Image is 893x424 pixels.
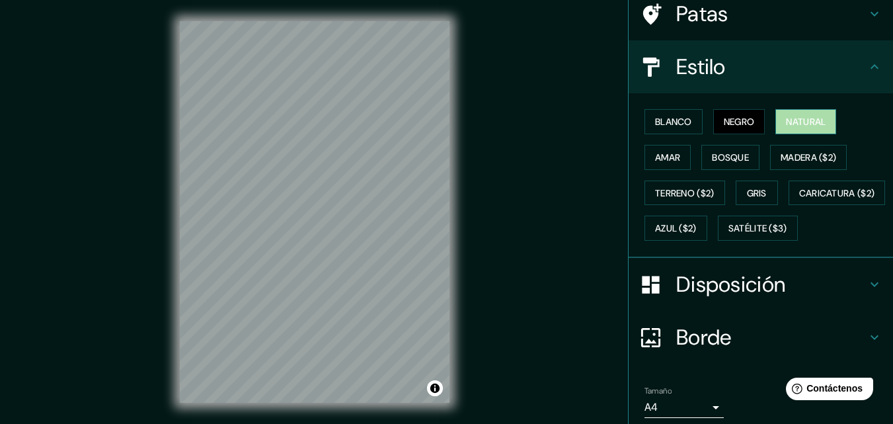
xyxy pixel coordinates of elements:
[799,187,875,199] font: Caricatura ($2)
[655,187,715,199] font: Terreno ($2)
[655,116,692,128] font: Blanco
[775,372,878,409] iframe: Lanzador de widgets de ayuda
[718,216,798,241] button: Satélite ($3)
[644,109,703,134] button: Blanco
[712,151,749,163] font: Bosque
[655,223,697,235] font: Azul ($2)
[644,397,724,418] div: A4
[655,151,680,163] font: Amar
[724,116,755,128] font: Negro
[644,181,725,206] button: Terreno ($2)
[676,323,732,351] font: Borde
[629,40,893,93] div: Estilo
[180,21,449,403] canvas: Mapa
[644,216,707,241] button: Azul ($2)
[644,145,691,170] button: Amar
[789,181,886,206] button: Caricatura ($2)
[644,400,658,414] font: A4
[629,311,893,364] div: Borde
[786,116,826,128] font: Natural
[701,145,759,170] button: Bosque
[676,271,785,298] font: Disposición
[676,53,726,81] font: Estilo
[713,109,765,134] button: Negro
[427,380,443,396] button: Activar o desactivar atribución
[629,258,893,311] div: Disposición
[781,151,836,163] font: Madera ($2)
[770,145,847,170] button: Madera ($2)
[644,386,672,396] font: Tamaño
[728,223,787,235] font: Satélite ($3)
[747,187,767,199] font: Gris
[736,181,778,206] button: Gris
[775,109,836,134] button: Natural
